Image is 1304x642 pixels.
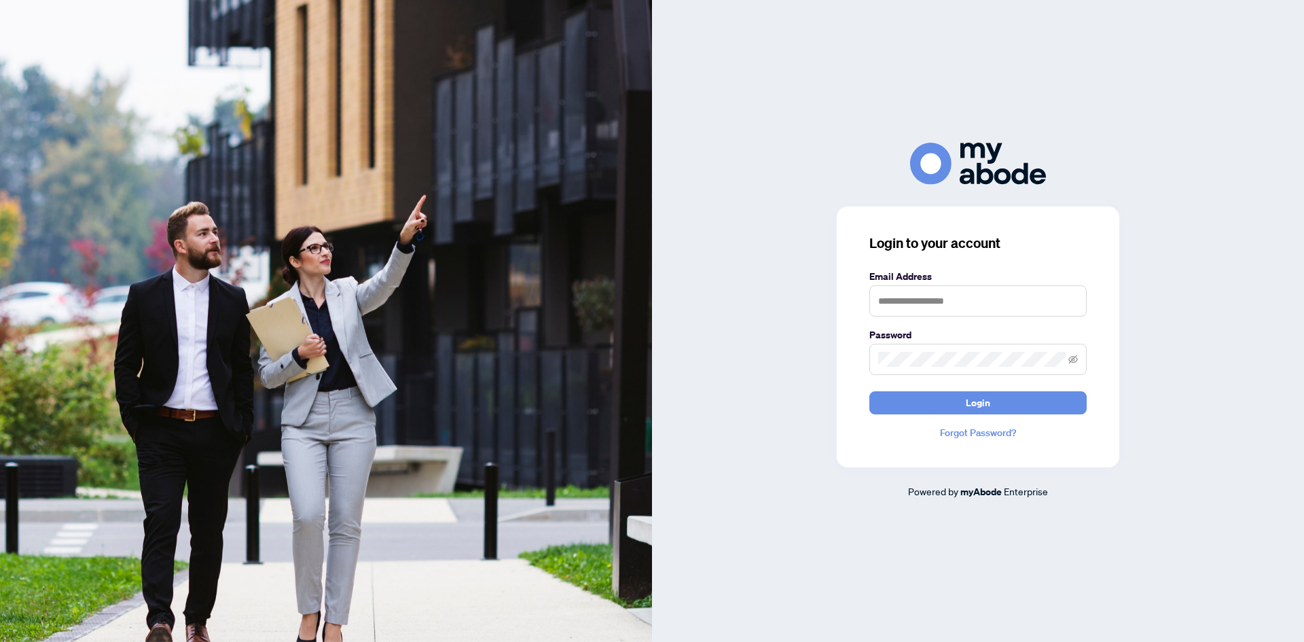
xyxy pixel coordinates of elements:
label: Password [869,327,1087,342]
a: Forgot Password? [869,425,1087,440]
label: Email Address [869,269,1087,284]
h3: Login to your account [869,234,1087,253]
span: Powered by [908,485,958,497]
span: Enterprise [1004,485,1048,497]
button: Login [869,391,1087,414]
span: Login [966,392,990,414]
span: eye-invisible [1068,355,1078,364]
img: ma-logo [910,143,1046,184]
a: myAbode [960,484,1002,499]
